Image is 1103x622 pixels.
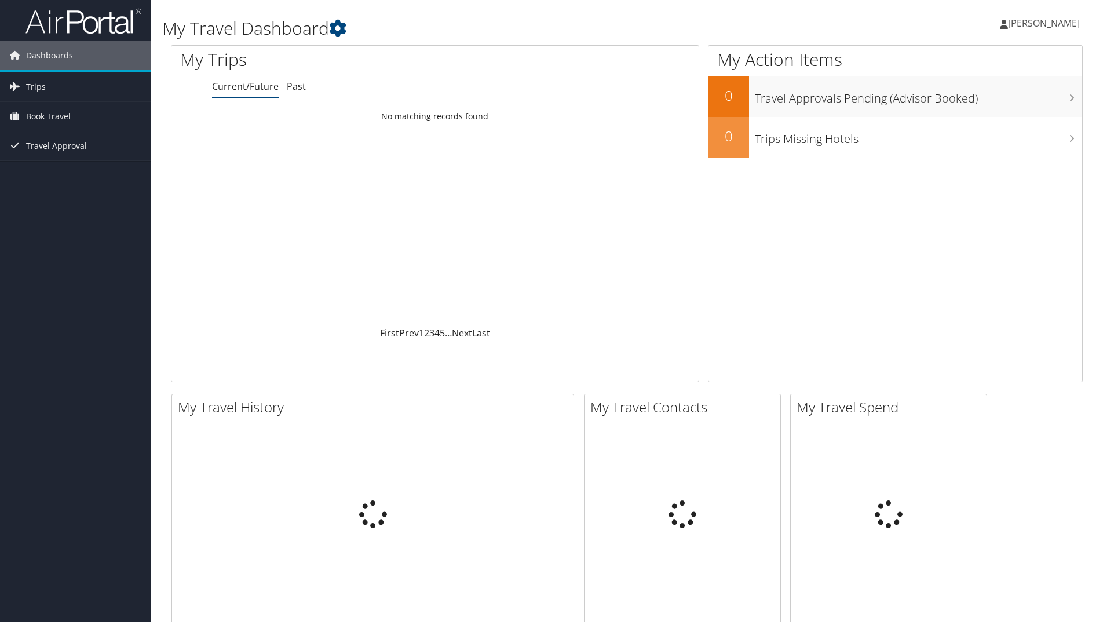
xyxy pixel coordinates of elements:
[178,397,574,417] h2: My Travel History
[708,126,749,146] h2: 0
[424,327,429,339] a: 2
[708,86,749,105] h2: 0
[212,80,279,93] a: Current/Future
[162,16,781,41] h1: My Travel Dashboard
[171,106,699,127] td: No matching records found
[380,327,399,339] a: First
[708,76,1082,117] a: 0Travel Approvals Pending (Advisor Booked)
[429,327,434,339] a: 3
[472,327,490,339] a: Last
[445,327,452,339] span: …
[26,102,71,131] span: Book Travel
[26,72,46,101] span: Trips
[755,125,1082,147] h3: Trips Missing Hotels
[434,327,440,339] a: 4
[26,41,73,70] span: Dashboards
[25,8,141,35] img: airportal-logo.png
[419,327,424,339] a: 1
[287,80,306,93] a: Past
[797,397,987,417] h2: My Travel Spend
[590,397,780,417] h2: My Travel Contacts
[399,327,419,339] a: Prev
[708,47,1082,72] h1: My Action Items
[440,327,445,339] a: 5
[26,131,87,160] span: Travel Approval
[1000,6,1091,41] a: [PERSON_NAME]
[1008,17,1080,30] span: [PERSON_NAME]
[755,85,1082,107] h3: Travel Approvals Pending (Advisor Booked)
[708,117,1082,158] a: 0Trips Missing Hotels
[452,327,472,339] a: Next
[180,47,470,72] h1: My Trips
